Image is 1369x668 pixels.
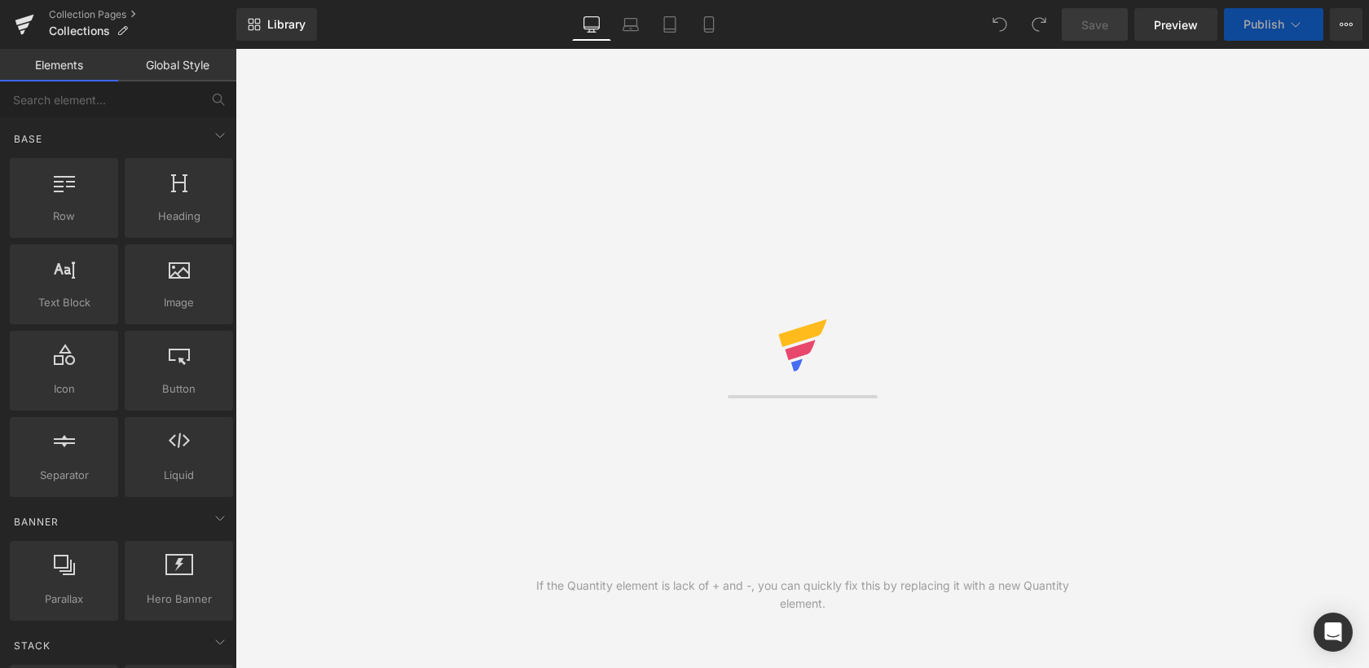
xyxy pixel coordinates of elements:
a: Laptop [611,8,650,41]
span: Parallax [15,591,113,608]
span: Banner [12,514,60,530]
span: Save [1081,16,1108,33]
span: Preview [1154,16,1198,33]
span: Heading [130,208,228,225]
a: Tablet [650,8,689,41]
span: Button [130,380,228,398]
span: Icon [15,380,113,398]
a: New Library [236,8,317,41]
div: Open Intercom Messenger [1314,613,1353,652]
span: Publish [1244,18,1284,31]
span: Liquid [130,467,228,484]
span: Row [15,208,113,225]
span: Hero Banner [130,591,228,608]
a: Preview [1134,8,1217,41]
span: Base [12,131,44,147]
button: Undo [984,8,1016,41]
span: Collections [49,24,110,37]
a: Mobile [689,8,729,41]
a: Global Style [118,49,236,81]
span: Stack [12,638,52,653]
button: Redo [1023,8,1055,41]
a: Desktop [572,8,611,41]
a: Collection Pages [49,8,236,21]
span: Text Block [15,294,113,311]
button: Publish [1224,8,1323,41]
span: Library [267,17,306,32]
div: If the Quantity element is lack of + and -, you can quickly fix this by replacing it with a new Q... [519,577,1086,613]
button: More [1330,8,1362,41]
span: Separator [15,467,113,484]
span: Image [130,294,228,311]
